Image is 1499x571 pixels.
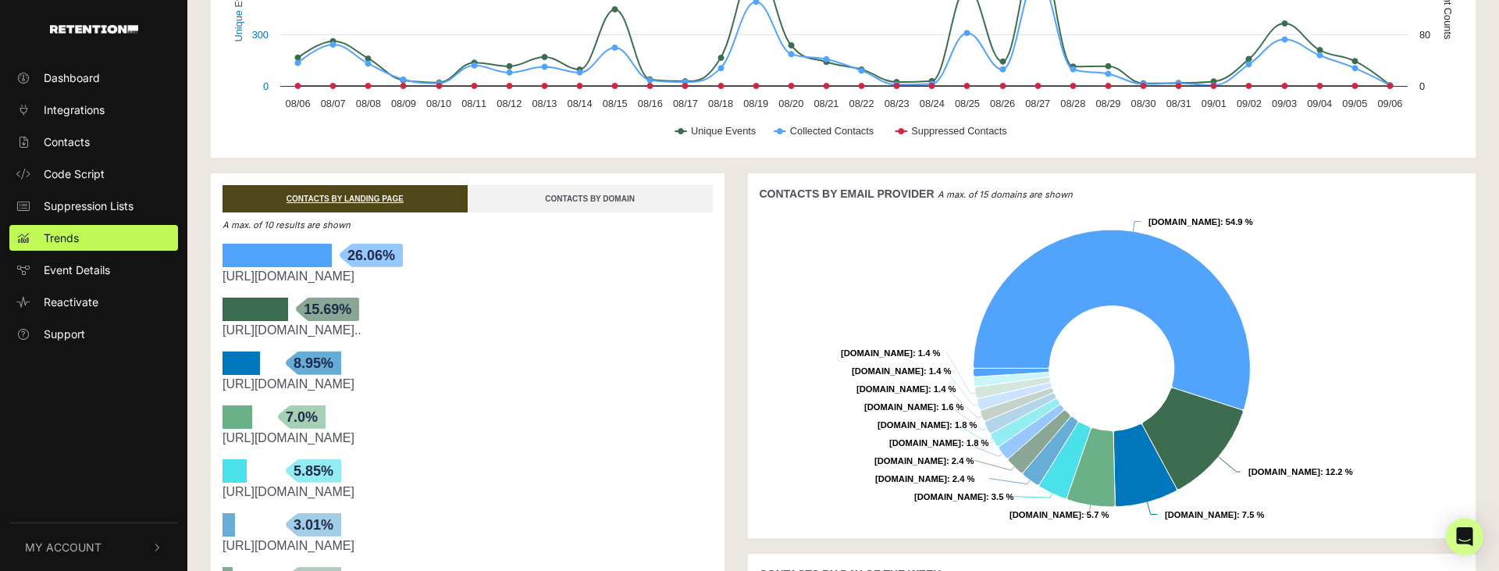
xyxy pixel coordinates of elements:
a: [URL][DOMAIN_NAME] [223,269,354,283]
tspan: [DOMAIN_NAME] [1248,467,1320,476]
a: Reactivate [9,289,178,315]
span: 3.01% [286,513,341,537]
img: Retention.com [50,25,138,34]
span: Suppression Lists [44,198,134,214]
text: 08/13 [532,98,557,109]
tspan: [DOMAIN_NAME] [864,402,936,412]
a: [URL][DOMAIN_NAME] [223,485,354,498]
text: 300 [252,29,269,41]
span: 26.06% [340,244,403,267]
text: 0 [263,80,269,92]
a: Event Details [9,257,178,283]
tspan: [DOMAIN_NAME] [874,456,946,466]
span: Contacts [44,134,90,150]
tspan: [DOMAIN_NAME] [878,420,949,430]
text: 08/25 [955,98,980,109]
strong: CONTACTS BY EMAIL PROVIDER [760,187,935,200]
text: 09/04 [1307,98,1332,109]
div: https://go.stensul.com/The-Fast-Track-by-Stensul.html [223,429,713,448]
tspan: [DOMAIN_NAME] [914,492,986,501]
text: Collected Contacts [790,125,874,137]
text: 08/07 [321,98,346,109]
tspan: [DOMAIN_NAME] [856,384,928,394]
text: 08/17 [673,98,698,109]
text: 08/08 [356,98,381,109]
tspan: [DOMAIN_NAME] [1165,510,1237,519]
span: Integrations [44,102,105,118]
text: : 2.4 % [875,474,974,484]
text: : 1.8 % [889,438,988,448]
text: 08/20 [778,98,803,109]
a: CONTACTS BY DOMAIN [468,185,713,212]
a: Integrations [9,97,178,123]
a: CONTACTS BY LANDING PAGE [223,185,468,212]
span: 7.0% [278,405,326,429]
text: : 2.4 % [874,456,974,466]
text: 0 [1419,80,1425,92]
text: 08/22 [849,98,874,109]
div: https://go.stensul.com/2025-08-20-AMER-EV-From-Chaos-to-Clarity-Mastering-the-SPEED-Framework.html [223,321,713,340]
text: 09/01 [1202,98,1227,109]
text: 08/28 [1060,98,1085,109]
text: : 1.8 % [878,420,977,430]
span: Trends [44,230,79,246]
text: 08/06 [286,98,311,109]
span: Code Script [44,166,105,182]
text: 08/16 [638,98,663,109]
text: 09/03 [1272,98,1297,109]
text: 09/05 [1342,98,1367,109]
span: 15.69% [296,298,359,321]
text: 08/11 [461,98,486,109]
text: : 7.5 % [1165,510,1264,519]
text: Suppressed Contacts [911,125,1006,137]
tspan: [DOMAIN_NAME] [889,438,961,448]
tspan: [DOMAIN_NAME] [852,366,924,376]
tspan: [DOMAIN_NAME] [841,348,913,358]
text: 08/24 [920,98,945,109]
a: Contacts [9,129,178,155]
text: : 1.4 % [856,384,956,394]
text: : 1.6 % [864,402,963,412]
text: 08/30 [1131,98,1156,109]
a: Suppression Lists [9,193,178,219]
text: 08/27 [1025,98,1050,109]
button: My Account [9,523,178,571]
text: : 12.2 % [1248,467,1353,476]
text: : 1.4 % [841,348,940,358]
div: https://stensul.com/landing-pages/request-a-demo-3/ [223,375,713,394]
span: Reactivate [44,294,98,310]
text: 08/12 [497,98,522,109]
text: : 3.5 % [914,492,1013,501]
text: 09/02 [1237,98,1262,109]
a: Dashboard [9,65,178,91]
div: https://stensul.com/ [223,267,713,286]
text: 08/31 [1166,98,1191,109]
span: Support [44,326,85,342]
text: Unique Events [691,125,756,137]
em: A max. of 10 results are shown [223,219,351,230]
text: 08/21 [814,98,839,109]
tspan: [DOMAIN_NAME] [1148,217,1220,227]
div: https://stensul.com/solutions/use-cases/product-launch/ [223,537,713,555]
a: [URL][DOMAIN_NAME] [223,377,354,391]
text: 08/10 [426,98,451,109]
span: My Account [25,539,101,555]
div: https://stensul.com/creation-operating-model/ [223,483,713,501]
text: 08/18 [708,98,733,109]
span: Dashboard [44,70,100,86]
div: Open Intercom Messenger [1446,518,1483,555]
text: : 54.9 % [1148,217,1253,227]
tspan: [DOMAIN_NAME] [1009,510,1081,519]
span: 8.95% [286,352,341,375]
text: 08/15 [603,98,628,109]
text: 09/06 [1377,98,1402,109]
text: 08/14 [568,98,593,109]
a: [URL][DOMAIN_NAME] [223,539,354,552]
text: 08/19 [743,98,768,109]
text: 08/29 [1095,98,1120,109]
text: : 1.4 % [852,366,951,376]
text: 80 [1419,29,1430,41]
text: 08/26 [990,98,1015,109]
a: [URL][DOMAIN_NAME] [223,431,354,444]
a: Trends [9,225,178,251]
